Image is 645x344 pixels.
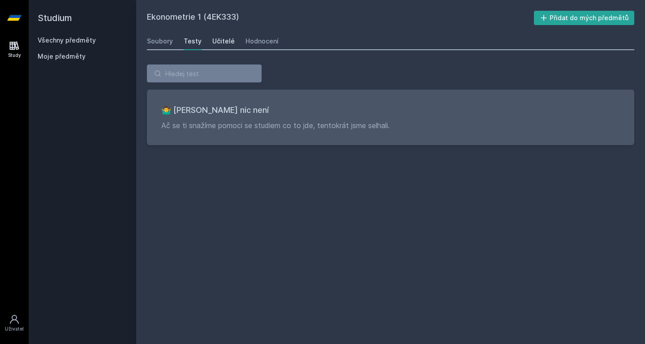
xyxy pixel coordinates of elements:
[38,36,96,44] a: Všechny předměty
[212,32,235,50] a: Učitelé
[2,36,27,63] a: Study
[534,11,635,25] button: Přidat do mých předmětů
[245,32,279,50] a: Hodnocení
[184,37,202,46] div: Testy
[184,32,202,50] a: Testy
[147,37,173,46] div: Soubory
[2,310,27,337] a: Uživatel
[5,326,24,332] div: Uživatel
[161,120,620,131] p: Ač se ti snažíme pomoci se studiem co to jde, tentokrát jsme selhali.
[8,52,21,59] div: Study
[147,32,173,50] a: Soubory
[38,52,86,61] span: Moje předměty
[212,37,235,46] div: Učitelé
[245,37,279,46] div: Hodnocení
[147,11,534,25] h2: Ekonometrie 1 (4EK333)
[161,104,620,116] h3: 🤷‍♂️ [PERSON_NAME] nic není
[147,64,262,82] input: Hledej test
